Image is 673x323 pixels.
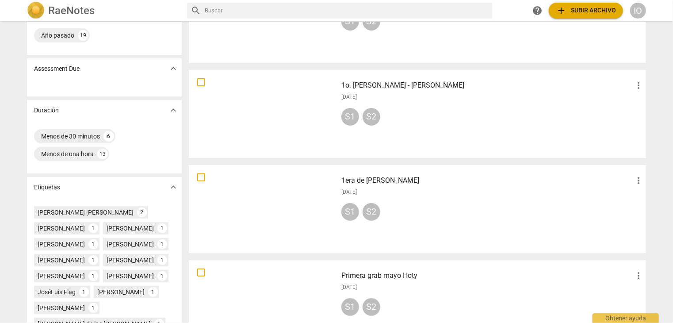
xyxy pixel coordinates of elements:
[363,203,380,221] div: S2
[167,181,180,194] button: Mostrar más
[103,131,114,142] div: 6
[556,5,616,16] span: Subir archivo
[191,5,201,16] span: search
[107,256,154,265] div: [PERSON_NAME]
[97,149,108,159] div: 13
[341,108,359,126] div: S1
[633,175,644,186] span: more_vert
[48,4,95,17] h2: RaeNotes
[593,313,659,323] div: Obtener ayuda
[630,3,646,19] button: IO
[167,62,180,75] button: Mostrar más
[205,4,489,18] input: Buscar
[79,287,89,297] div: 1
[38,208,134,217] div: [PERSON_NAME] [PERSON_NAME]
[34,183,60,192] p: Etiquetas
[529,3,545,19] a: Obtener ayuda
[148,287,158,297] div: 1
[556,5,566,16] span: add
[38,256,85,265] div: [PERSON_NAME]
[192,73,643,155] a: 1o. [PERSON_NAME] - [PERSON_NAME][DATE]S1S2
[633,270,644,281] span: more_vert
[192,168,643,250] a: 1era de [PERSON_NAME][DATE]S1S2
[341,203,359,221] div: S1
[38,272,85,281] div: [PERSON_NAME]
[168,182,179,192] span: expand_more
[341,270,633,281] h3: Primera grab mayo Hoty
[168,63,179,74] span: expand_more
[27,2,180,19] a: LogoRaeNotes
[78,30,88,41] div: 19
[88,255,98,265] div: 1
[34,64,80,73] p: Assessment Due
[88,223,98,233] div: 1
[167,104,180,117] button: Mostrar más
[38,224,85,233] div: [PERSON_NAME]
[341,188,357,196] span: [DATE]
[41,150,94,158] div: Menos de una hora
[168,105,179,115] span: expand_more
[341,298,359,316] div: S1
[41,31,74,40] div: Año pasado
[341,175,633,186] h3: 1era de Mayo Isa Olid
[88,271,98,281] div: 1
[38,240,85,249] div: [PERSON_NAME]
[157,271,167,281] div: 1
[137,208,147,217] div: 2
[97,288,145,296] div: [PERSON_NAME]
[341,93,357,101] span: [DATE]
[341,284,357,291] span: [DATE]
[88,239,98,249] div: 1
[38,288,76,296] div: JoséLuis Flag
[633,80,644,91] span: more_vert
[157,255,167,265] div: 1
[27,2,45,19] img: Logo
[157,223,167,233] div: 1
[107,240,154,249] div: [PERSON_NAME]
[549,3,623,19] button: Subir
[363,108,380,126] div: S2
[38,304,85,312] div: [PERSON_NAME]
[341,80,633,91] h3: 1o. de mayo - Claudia Ramirez
[107,272,154,281] div: [PERSON_NAME]
[107,224,154,233] div: [PERSON_NAME]
[34,106,59,115] p: Duración
[88,303,98,313] div: 1
[41,132,100,141] div: Menos de 30 minutos
[157,239,167,249] div: 1
[532,5,543,16] span: help
[363,298,380,316] div: S2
